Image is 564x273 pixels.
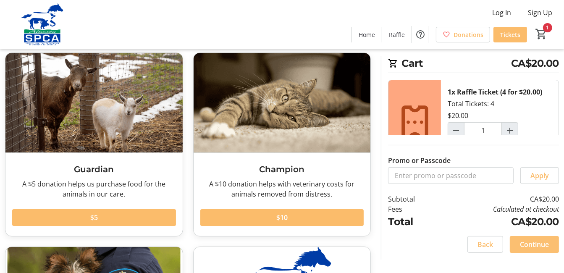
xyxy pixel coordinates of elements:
button: Decrement by one [448,123,464,139]
div: $20.00 [448,110,468,121]
span: Log In [492,8,511,18]
td: CA$20.00 [438,194,559,204]
h2: Cart [388,56,559,73]
div: Total Tickets: 4 [441,80,559,164]
input: Enter promo or passcode [388,167,514,184]
img: Alberta SPCA's Logo [5,3,80,45]
td: CA$20.00 [438,214,559,229]
button: Continue [510,236,559,253]
span: Tickets [500,30,520,39]
a: Raffle [382,27,412,42]
a: Tickets [493,27,527,42]
td: Subtotal [388,194,438,204]
img: Champion [194,53,371,152]
div: 1x Raffle Ticket (4 for $20.00) [448,87,542,97]
button: Increment by one [502,123,518,139]
button: Apply [520,167,559,184]
button: Log In [485,6,518,19]
td: Calculated at checkout [438,204,559,214]
span: Continue [520,239,549,249]
button: Sign Up [521,6,559,19]
img: Guardian [5,53,183,152]
span: Raffle [389,30,405,39]
td: Fees [388,204,438,214]
div: A $10 donation helps with veterinary costs for animals removed from distress. [200,179,364,199]
label: Promo or Passcode [388,155,451,165]
input: Raffle Ticket (4 for $20.00) Quantity [464,122,502,139]
span: Donations [454,30,483,39]
h3: Guardian [12,163,176,176]
button: $5 [12,209,176,226]
span: $5 [90,213,98,223]
span: Back [477,239,493,249]
span: Apply [530,171,549,181]
div: A $5 donation helps us purchase food for the animals in our care. [12,179,176,199]
a: Home [352,27,382,42]
td: Total [388,214,438,229]
h3: Champion [200,163,364,176]
span: Sign Up [528,8,552,18]
button: Help [412,26,429,43]
span: CA$20.00 [511,56,559,71]
button: Cart [534,26,549,42]
button: $10 [200,209,364,226]
button: Back [467,236,503,253]
span: Home [359,30,375,39]
a: Donations [436,27,490,42]
span: $10 [276,213,288,223]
